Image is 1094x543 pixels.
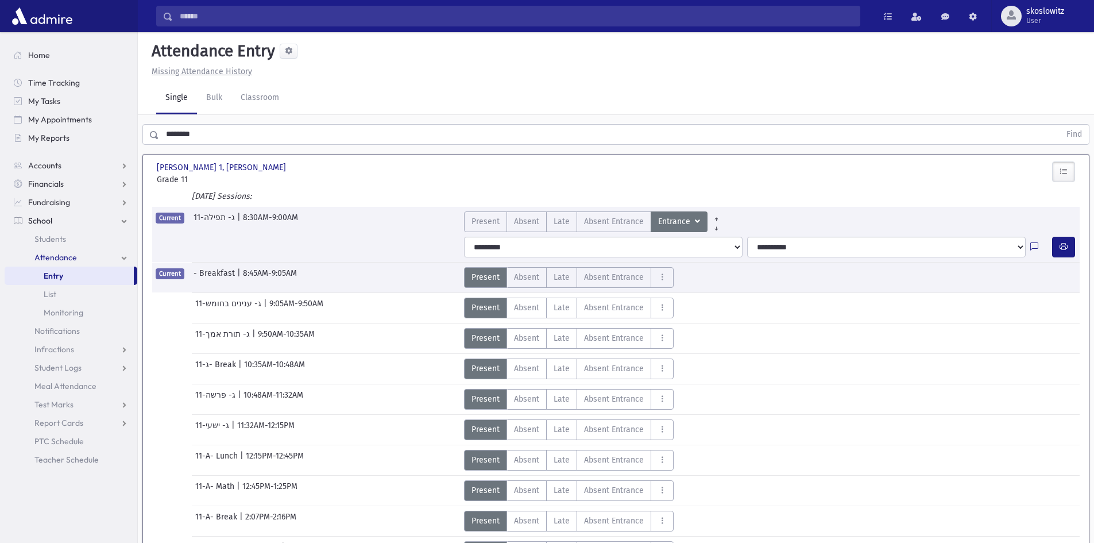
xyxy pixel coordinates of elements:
span: Absent Entrance [584,271,644,283]
span: 9:05AM-9:50AM [269,298,323,318]
span: PTC Schedule [34,436,84,446]
span: Time Tracking [28,78,80,88]
span: My Reports [28,133,69,143]
div: AttTypes [464,359,674,379]
span: List [44,289,56,299]
h5: Attendance Entry [147,41,275,61]
span: Home [28,50,50,60]
span: Present [471,423,500,436]
img: AdmirePro [9,5,75,28]
span: School [28,215,52,226]
span: Absent Entrance [584,423,644,436]
a: Meal Attendance [5,377,137,395]
span: Absent [514,454,539,466]
span: Absent [514,484,539,496]
span: Absent Entrance [584,363,644,375]
span: Absent [514,332,539,344]
span: Late [554,484,570,496]
span: Late [554,332,570,344]
a: Teacher Schedule [5,450,137,469]
a: All Later [708,221,725,230]
span: Late [554,271,570,283]
span: Attendance [34,252,77,263]
span: 11-ג- תפילה [194,211,237,232]
span: | [238,389,243,410]
span: Late [554,515,570,527]
a: List [5,285,137,303]
span: Absent Entrance [584,393,644,405]
span: Notifications [34,326,80,336]
span: Absent Entrance [584,484,644,496]
span: Late [554,454,570,466]
span: 8:45AM-9:05AM [243,267,297,288]
span: Present [471,393,500,405]
span: | [264,298,269,318]
span: Infractions [34,344,74,355]
i: [DATE] Sessions: [192,191,252,201]
span: Absent [514,363,539,375]
span: Monitoring [44,307,83,318]
div: AttTypes [464,298,674,318]
span: | [240,450,246,471]
span: Fundraising [28,197,70,207]
input: Search [173,6,860,26]
span: | [237,480,242,501]
a: Fundraising [5,193,137,211]
span: Present [471,332,500,344]
span: Present [471,363,500,375]
a: Test Marks [5,395,137,414]
span: Present [471,484,500,496]
span: Absent [514,302,539,314]
span: 11-ג- Break [195,359,238,379]
span: 12:15PM-12:45PM [246,450,304,471]
span: Current [156,213,184,224]
div: AttTypes [464,328,674,349]
a: PTC Schedule [5,432,137,450]
span: Absent Entrance [584,332,644,344]
span: 11-ג- תורת אמך [195,328,252,349]
span: 8:30AM-9:00AM [243,211,298,232]
span: | [239,511,245,532]
span: Grade 11 [157,174,300,186]
a: Entry [5,267,134,285]
span: User [1026,16,1064,25]
span: | [231,419,237,440]
span: 11-A- Lunch [195,450,240,471]
a: Financials [5,175,137,193]
span: Late [554,215,570,228]
a: Infractions [5,340,137,359]
span: Present [471,515,500,527]
span: Late [554,363,570,375]
div: AttTypes [464,267,674,288]
span: | [238,359,244,379]
span: Absent [514,271,539,283]
button: Entrance [651,211,708,232]
button: Find [1060,125,1089,144]
a: Time Tracking [5,74,137,92]
span: Test Marks [34,399,74,410]
span: 12:45PM-1:25PM [242,480,297,501]
div: AttTypes [464,511,674,532]
div: AttTypes [464,450,674,471]
span: 11-ג- פרשה [195,389,238,410]
a: Missing Attendance History [147,67,252,76]
span: Late [554,302,570,314]
span: 11-ג- ענינים בחומש [195,298,264,318]
div: AttTypes [464,480,674,501]
div: AttTypes [464,211,725,232]
a: My Tasks [5,92,137,110]
span: Absent [514,393,539,405]
span: 11-A- Break [195,511,239,532]
span: skoslowitz [1026,7,1064,16]
a: Single [156,82,197,114]
div: AttTypes [464,419,674,440]
a: Monitoring [5,303,137,322]
span: Student Logs [34,363,82,373]
a: Bulk [197,82,231,114]
span: Present [471,215,500,228]
a: Classroom [231,82,288,114]
a: My Appointments [5,110,137,129]
span: Late [554,393,570,405]
div: AttTypes [464,389,674,410]
span: Absent [514,423,539,436]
